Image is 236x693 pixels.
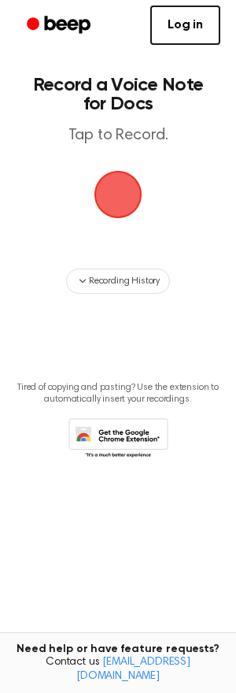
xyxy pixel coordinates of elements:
[28,76,208,113] h1: Record a Voice Note for Docs
[28,126,208,146] p: Tap to Record.
[13,382,223,406] p: Tired of copying and pasting? Use the extension to automatically insert your recordings.
[150,6,220,45] a: Log in
[16,10,105,41] a: Beep
[94,171,142,218] img: Beep Logo
[66,269,170,294] button: Recording History
[76,657,190,682] a: [EMAIL_ADDRESS][DOMAIN_NAME]
[9,656,227,684] span: Contact us
[89,274,160,288] span: Recording History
